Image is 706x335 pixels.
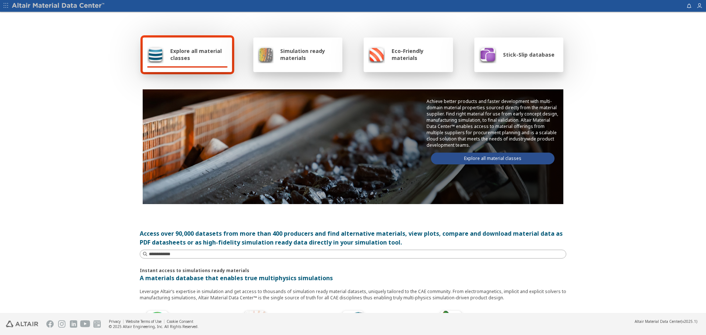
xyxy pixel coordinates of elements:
img: Stick-Slip database [479,46,496,63]
span: Explore all material classes [170,47,228,61]
p: Leverage Altair’s expertise in simulation and get access to thousands of simulation ready materia... [140,288,566,301]
div: Access over 90,000 datasets from more than 400 producers and find alternative materials, view plo... [140,229,566,247]
span: Stick-Slip database [503,51,555,58]
p: A materials database that enables true multiphysics simulations [140,274,566,282]
img: Eco-Friendly materials [368,46,385,63]
span: Simulation ready materials [280,47,338,61]
span: Eco-Friendly materials [392,47,448,61]
a: Cookie Consent [167,319,193,324]
div: © 2025 Altair Engineering, Inc. All Rights Reserved. [109,324,199,329]
img: Altair Material Data Center [12,2,106,10]
img: Altair Engineering [6,321,38,327]
img: Simulation ready materials [258,46,274,63]
p: Achieve better products and faster development with multi-domain material properties sourced dire... [427,98,559,148]
a: Website Terms of Use [126,319,161,324]
p: Instant access to simulations ready materials [140,267,566,274]
div: (v2025.1) [635,319,697,324]
a: Explore all material classes [431,153,555,164]
a: Privacy [109,319,121,324]
span: Altair Material Data Center [635,319,681,324]
img: Explore all material classes [147,46,164,63]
